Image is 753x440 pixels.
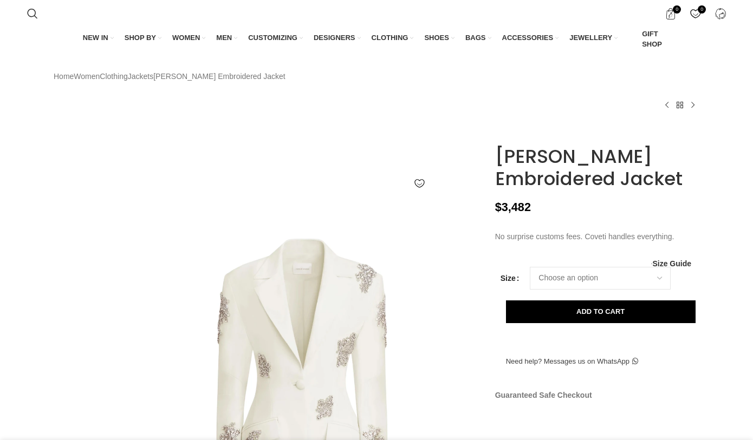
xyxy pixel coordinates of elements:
[172,27,205,49] a: WOMEN
[659,3,681,24] a: 0
[686,98,699,111] a: Next product
[153,70,285,82] span: [PERSON_NAME] Embroidered Jacket
[74,70,100,82] a: Women
[495,146,699,190] h1: [PERSON_NAME] Embroidered Jacket
[628,35,638,44] img: GiftBag
[501,272,520,284] label: Size
[172,33,200,43] span: WOMEN
[642,29,670,49] span: GIFT SHOP
[248,27,303,49] a: CUSTOMIZING
[495,132,544,137] img: Zuhair Murad
[569,33,612,43] span: JEWELLERY
[698,5,706,14] span: 0
[216,27,237,49] a: MEN
[465,33,486,43] span: BAGS
[569,27,618,49] a: JEWELLERY
[51,332,117,396] img: Zuhair Murad
[502,33,554,43] span: ACCESSORIES
[248,33,297,43] span: CUSTOMIZING
[83,27,114,49] a: NEW IN
[502,27,559,49] a: ACCESSORIES
[673,5,681,14] span: 0
[372,33,408,43] span: CLOTHING
[125,33,156,43] span: SHOP BY
[684,3,706,24] a: 0
[216,33,232,43] span: MEN
[495,231,699,242] p: No surprise customs fees. Coveti handles everything.
[51,264,117,327] img: Zuhair Murad bridal
[314,27,361,49] a: DESIGNERS
[424,33,449,43] span: SHOES
[628,27,670,51] a: GIFT SHOP
[495,391,592,399] strong: Guaranteed Safe Checkout
[22,3,43,24] a: Search
[372,27,414,49] a: CLOTHING
[660,98,673,111] a: Previous product
[465,27,491,49] a: BAGS
[54,70,74,82] a: Home
[684,3,706,24] div: My Wishlist
[495,200,502,214] span: $
[314,33,355,43] span: DESIGNERS
[125,27,161,49] a: SHOP BY
[424,27,455,49] a: SHOES
[495,350,649,373] a: Need help? Messages us on WhatsApp
[495,406,683,422] img: guaranteed-safe-checkout-bordered.j
[22,27,732,51] div: Main navigation
[100,70,127,82] a: Clothing
[506,300,696,323] button: Add to cart
[54,70,285,82] nav: Breadcrumb
[83,33,108,43] span: NEW IN
[128,70,153,82] a: Jackets
[495,200,531,214] bdi: 3,482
